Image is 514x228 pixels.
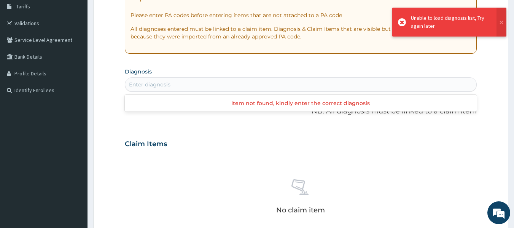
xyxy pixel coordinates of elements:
[125,68,152,75] label: Diagnosis
[130,25,471,40] p: All diagnoses entered must be linked to a claim item. Diagnosis & Claim Items that are visible bu...
[129,81,170,88] div: Enter diagnosis
[14,38,31,57] img: d_794563401_company_1708531726252_794563401
[276,206,325,214] p: No claim item
[16,3,30,10] span: Tariffs
[44,67,105,143] span: We're online!
[4,149,145,176] textarea: Type your message and hit 'Enter'
[130,11,471,19] p: Please enter PA codes before entering items that are not attached to a PA code
[125,4,143,22] div: Minimize live chat window
[125,96,477,110] div: Item not found, kindly enter the correct diagnosis
[125,140,167,148] h3: Claim Items
[40,43,128,53] div: Chat with us now
[411,14,489,30] div: Unable to load diagnosis list, Try again later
